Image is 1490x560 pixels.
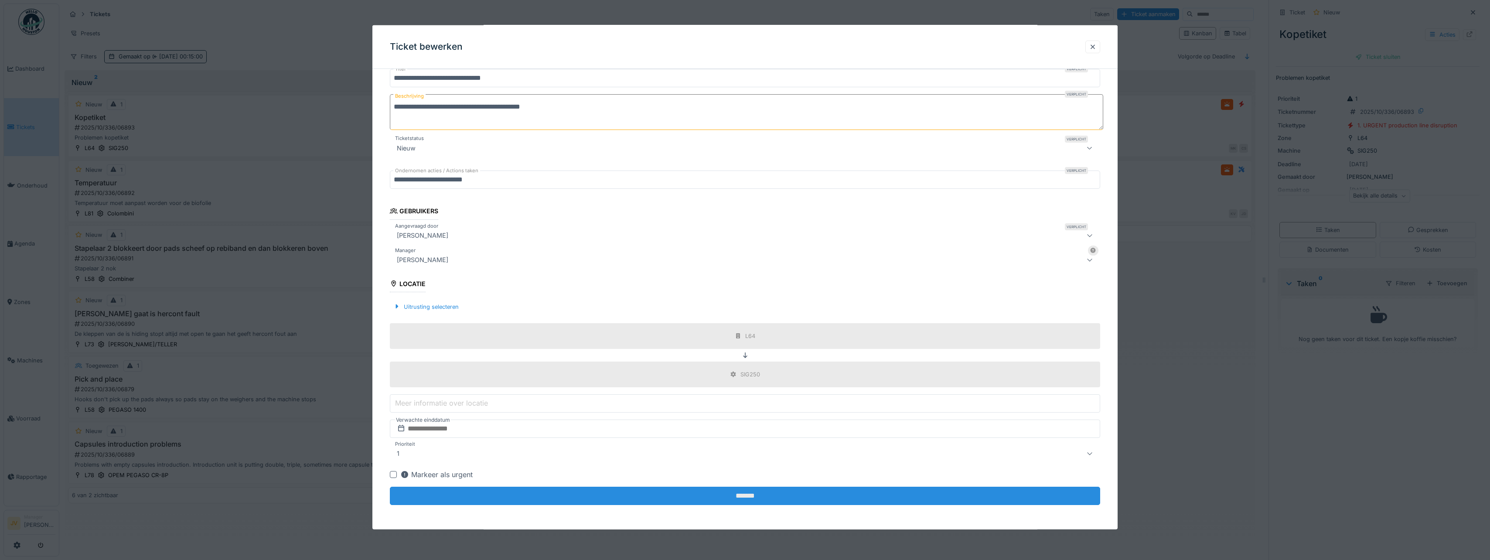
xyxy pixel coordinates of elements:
div: Verplicht [1065,167,1088,174]
div: Verplicht [1065,91,1088,98]
div: Gebruikers [390,205,438,219]
label: Manager [393,246,417,254]
label: Aangevraagd door [393,222,440,229]
label: Beschrijving [393,91,426,102]
label: Titel [393,65,407,73]
label: Ondernomen acties / Actions taken [393,167,480,174]
label: Ticketstatus [393,135,426,142]
div: Nieuw [393,143,419,153]
div: Verplicht [1065,223,1088,230]
h3: Ticket bewerken [390,41,463,52]
div: Verplicht [1065,65,1088,72]
div: 1 [393,448,403,459]
div: Markeer als urgent [400,469,473,480]
div: Verplicht [1065,136,1088,143]
div: [PERSON_NAME] [393,230,452,240]
label: Prioriteit [393,440,417,448]
div: SIG250 [740,370,760,379]
div: [PERSON_NAME] [393,254,452,265]
div: Locatie [390,277,426,292]
div: L64 [745,332,755,340]
div: Uitrusting selecteren [390,300,462,312]
label: Meer informatie over locatie [393,398,490,408]
label: Verwachte einddatum [395,415,451,425]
